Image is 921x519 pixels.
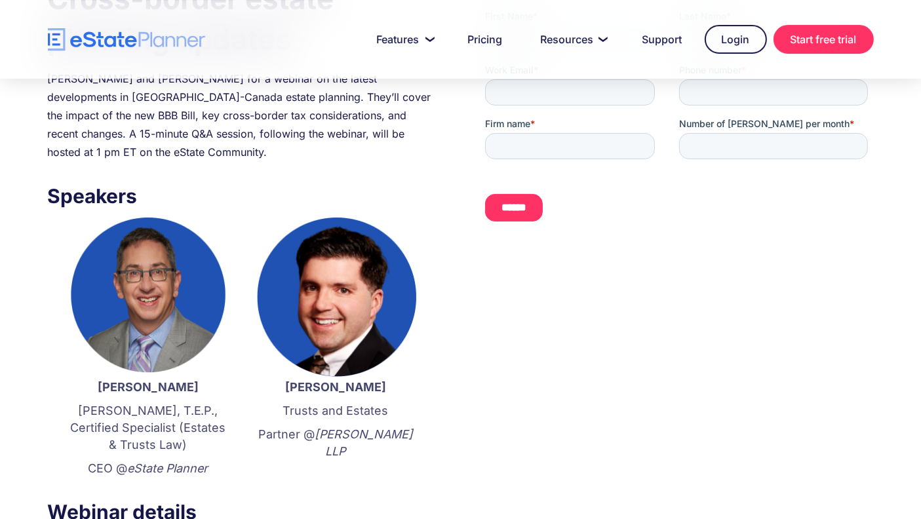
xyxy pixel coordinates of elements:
strong: [PERSON_NAME] [98,380,199,394]
a: Login [705,25,767,54]
h3: Speakers [48,181,436,211]
p: CEO @ [68,460,229,477]
a: Start free trial [774,25,874,54]
iframe: Form 0 [485,10,873,233]
a: Resources [525,26,620,52]
a: home [48,28,205,51]
a: Pricing [452,26,519,52]
p: Partner @ [255,426,416,460]
a: Support [627,26,698,52]
em: [PERSON_NAME] LLP [315,427,413,458]
a: Features [361,26,446,52]
em: eState Planner [127,461,208,475]
strong: [PERSON_NAME] [285,380,386,394]
div: [PERSON_NAME] and [PERSON_NAME] for a webinar on the latest developments in [GEOGRAPHIC_DATA]-Can... [48,69,436,161]
p: [PERSON_NAME], T.E.P., Certified Specialist (Estates & Trusts Law) [68,402,229,453]
p: Trusts and Estates [255,402,416,419]
p: ‍ [255,467,416,484]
